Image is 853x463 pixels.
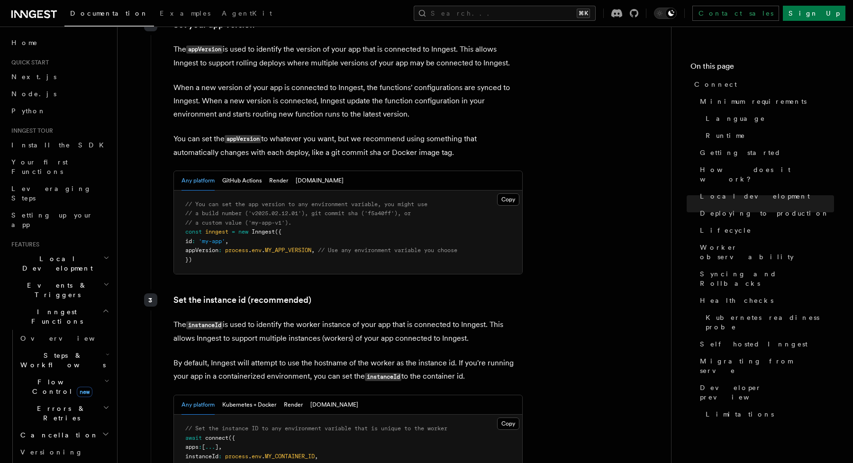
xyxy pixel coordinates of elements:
[690,76,834,93] a: Connect
[218,453,222,460] span: :
[700,165,834,184] span: How does it work?
[216,3,278,26] a: AgentKit
[11,211,93,228] span: Setting up your app
[702,309,834,336] a: Kubernetes readiness probe
[8,34,111,51] a: Home
[262,247,265,254] span: .
[8,277,111,303] button: Events & Triggers
[700,269,834,288] span: Syncing and Rollbacks
[20,448,83,456] span: Versioning
[700,383,834,402] span: Developer preview
[17,347,111,373] button: Steps & Workflows
[265,247,311,254] span: MY_APP_VERSION
[248,453,252,460] span: .
[700,148,781,157] span: Getting started
[700,339,808,349] span: Self hosted Inngest
[185,435,202,441] span: await
[185,256,192,263] span: })
[8,254,103,273] span: Local Development
[192,238,195,245] span: :
[228,435,235,441] span: ({
[702,406,834,423] a: Limitations
[262,453,265,460] span: .
[225,135,261,143] code: appVersion
[185,247,218,254] span: appVersion
[310,395,358,415] button: [DOMAIN_NAME]
[173,318,523,345] p: The is used to identify the worker instance of your app that is connected to Inngest. This allows...
[185,201,427,208] span: // You can set the app version to any environment variable, you might use
[252,453,262,460] span: env
[202,444,205,450] span: [
[692,6,779,21] a: Contact sales
[222,171,262,191] button: GitHub Actions
[225,453,248,460] span: process
[205,228,228,235] span: inngest
[17,351,106,370] span: Steps & Workflows
[8,154,111,180] a: Your first Functions
[700,191,810,201] span: Local development
[218,247,222,254] span: :
[700,296,773,305] span: Health checks
[222,9,272,17] span: AgentKit
[8,303,111,330] button: Inngest Functions
[275,228,281,235] span: ({
[205,444,215,450] span: ...
[696,336,834,353] a: Self hosted Inngest
[783,6,845,21] a: Sign Up
[70,9,148,17] span: Documentation
[365,373,401,381] code: instanceId
[248,247,252,254] span: .
[696,161,834,188] a: How does it work?
[17,400,111,427] button: Errors & Retries
[185,453,218,460] span: instanceId
[11,158,68,175] span: Your first Functions
[185,238,192,245] span: id
[11,141,109,149] span: Install the SDK
[17,373,111,400] button: Flow Controlnew
[8,207,111,233] a: Setting up your app
[11,38,38,47] span: Home
[8,307,102,326] span: Inngest Functions
[702,127,834,144] a: Runtime
[8,102,111,119] a: Python
[690,61,834,76] h4: On this page
[238,228,248,235] span: new
[218,444,222,450] span: ,
[17,430,99,440] span: Cancellation
[160,9,210,17] span: Examples
[269,171,288,191] button: Render
[185,210,411,217] span: // a build number ('v2025.02.12.01'), git commit sha ('f5a40ff'), or
[318,247,457,254] span: // Use any environment variable you choose
[702,110,834,127] a: Language
[8,59,49,66] span: Quick start
[696,265,834,292] a: Syncing and Rollbacks
[64,3,154,27] a: Documentation
[17,404,103,423] span: Errors & Retries
[8,68,111,85] a: Next.js
[577,9,590,18] kbd: ⌘K
[700,97,807,106] span: Minimum requirements
[296,171,344,191] button: [DOMAIN_NAME]
[696,353,834,379] a: Migrating from serve
[11,73,56,81] span: Next.js
[696,93,834,110] a: Minimum requirements
[311,247,315,254] span: ,
[696,239,834,265] a: Worker observability
[205,435,228,441] span: connect
[17,444,111,461] a: Versioning
[284,395,303,415] button: Render
[11,107,46,115] span: Python
[17,330,111,347] a: Overview
[696,205,834,222] a: Deploying to production
[186,321,223,329] code: instanceId
[186,45,223,54] code: appVersion
[8,85,111,102] a: Node.js
[696,292,834,309] a: Health checks
[185,444,199,450] span: apps
[173,356,523,383] p: By default, Inngest will attempt to use the hostname of the worker as the instance id. If you're ...
[173,132,523,159] p: You can set the to whatever you want, but we recommend using something that automatically changes...
[222,395,276,415] button: Kubernetes + Docker
[252,247,262,254] span: env
[20,335,118,342] span: Overview
[144,293,157,307] div: 3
